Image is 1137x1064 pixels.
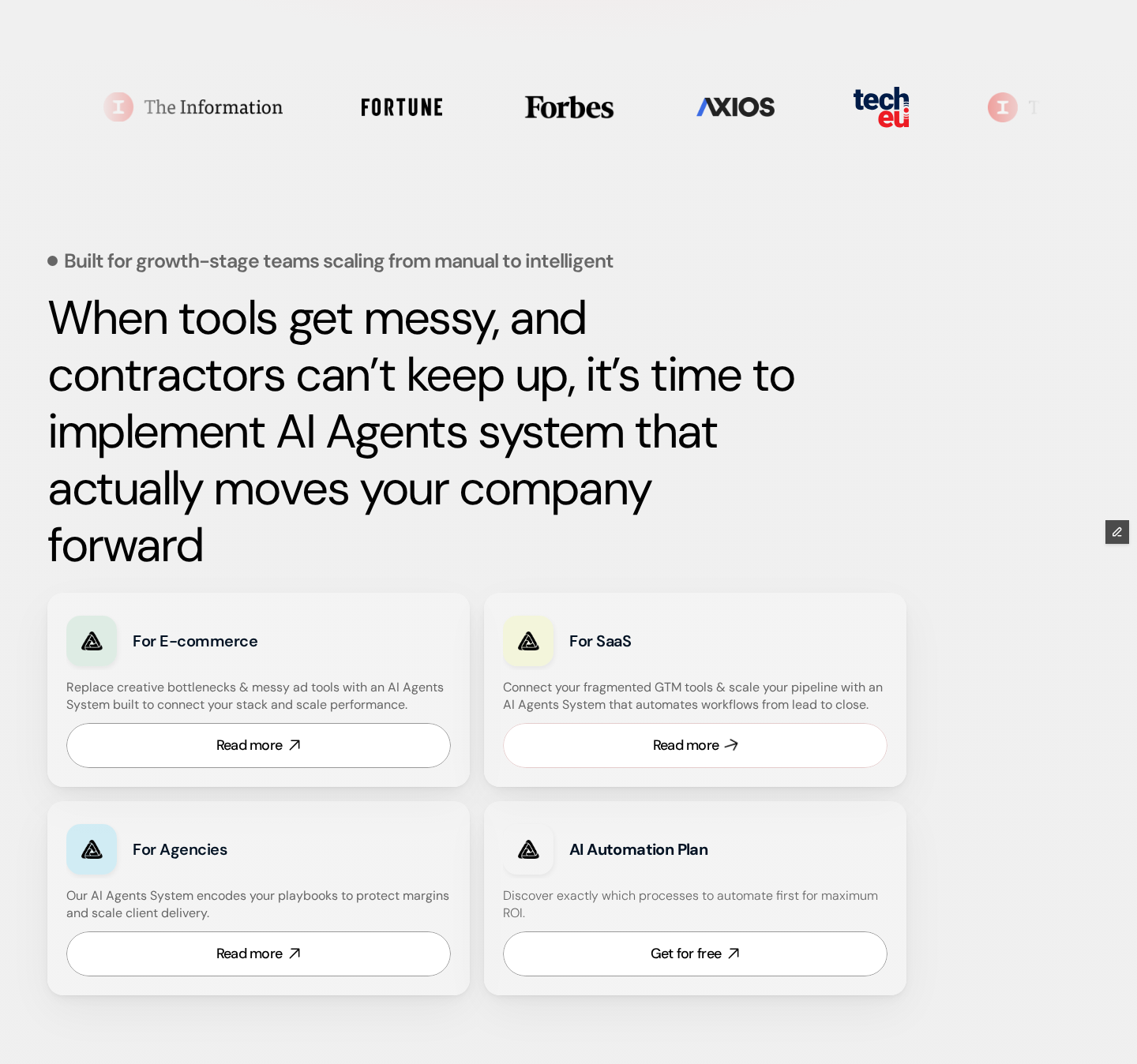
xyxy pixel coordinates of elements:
h4: Connect your fragmented GTM tools & scale your pipeline with an AI Agents System that automates w... [503,679,895,714]
a: Read more [66,723,451,768]
h3: For E-commerce [133,630,348,652]
a: Get for free [503,931,887,976]
p: Built for growth-stage teams scaling from manual to intelligent [64,251,614,271]
div: Read more [216,736,283,755]
strong: When tools get messy, and contractors can’t keep up, it’s time to implement AI Agents system that... [47,287,805,576]
h3: For SaaS [569,630,785,652]
strong: AI Automation Plan [569,839,707,860]
div: Get for free [651,944,721,964]
a: Read more [66,931,451,976]
a: Read more [503,723,887,768]
button: Edit Framer Content [1105,520,1129,544]
h4: Discover exactly which processes to automate first for maximum ROI. [503,887,887,923]
h3: For Agencies [133,838,348,860]
div: Read more [653,736,719,755]
div: Read more [216,944,283,964]
h4: Replace creative bottlenecks & messy ad tools with an AI Agents System built to connect your stac... [66,679,447,714]
h4: Our AI Agents System encodes your playbooks to protect margins and scale client delivery. [66,887,451,923]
